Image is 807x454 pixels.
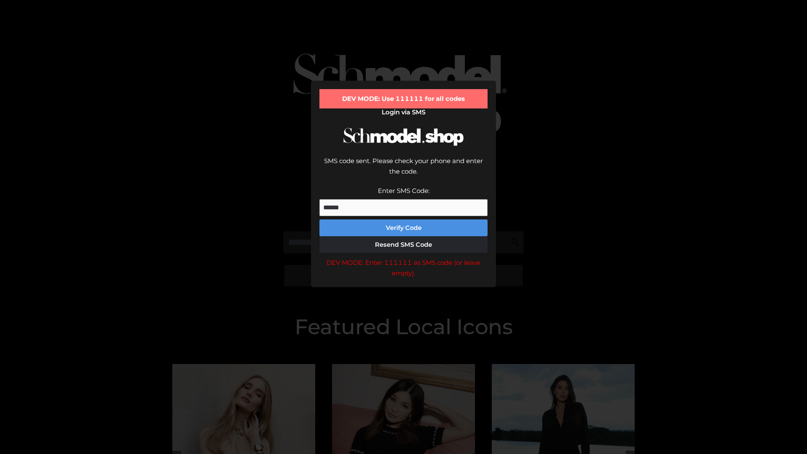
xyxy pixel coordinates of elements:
button: Resend SMS Code [319,236,488,253]
div: DEV MODE: Enter 111111 as SMS code (or leave empty). [319,257,488,279]
img: Schmodel Logo [340,120,467,153]
div: DEV MODE: Use 111111 for all codes [319,89,488,108]
div: SMS code sent. Please check your phone and enter the code. [319,156,488,185]
button: Verify Code [319,219,488,236]
h2: Login via SMS [319,108,488,116]
label: Enter SMS Code: [378,187,430,195]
